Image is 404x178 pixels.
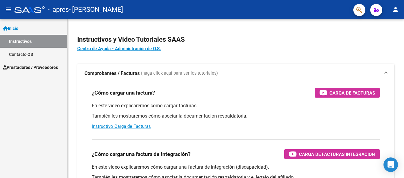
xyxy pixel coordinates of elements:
[92,124,151,129] a: Instructivo Carga de Facturas
[3,64,58,71] span: Prestadores / Proveedores
[284,149,380,159] button: Carga de Facturas Integración
[92,102,380,109] p: En este video explicaremos cómo cargar facturas.
[329,89,375,97] span: Carga de Facturas
[383,157,398,172] div: Open Intercom Messenger
[5,6,12,13] mat-icon: menu
[77,34,394,45] h2: Instructivos y Video Tutoriales SAAS
[92,164,380,170] p: En este video explicaremos cómo cargar una factura de integración (discapacidad).
[3,25,18,32] span: Inicio
[92,113,380,119] p: También les mostraremos cómo asociar la documentación respaldatoria.
[48,3,69,16] span: - apres
[299,150,375,158] span: Carga de Facturas Integración
[92,150,191,158] h3: ¿Cómo cargar una factura de integración?
[392,6,399,13] mat-icon: person
[77,46,161,51] a: Centro de Ayuda - Administración de O.S.
[84,70,140,77] strong: Comprobantes / Facturas
[69,3,123,16] span: - [PERSON_NAME]
[92,89,155,97] h3: ¿Cómo cargar una factura?
[141,70,218,77] span: (haga click aquí para ver los tutoriales)
[77,64,394,83] mat-expansion-panel-header: Comprobantes / Facturas (haga click aquí para ver los tutoriales)
[315,88,380,98] button: Carga de Facturas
